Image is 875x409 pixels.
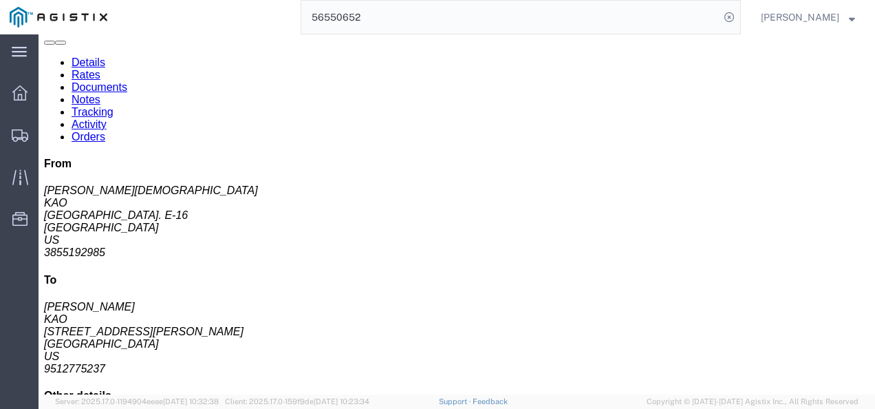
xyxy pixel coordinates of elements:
button: [PERSON_NAME] [760,9,856,25]
span: [DATE] 10:32:38 [163,397,219,406]
span: [DATE] 10:23:34 [314,397,369,406]
img: logo [10,7,107,28]
a: Feedback [473,397,508,406]
iframe: FS Legacy Container [39,34,875,395]
span: Nathan Seeley [761,10,839,25]
span: Client: 2025.17.0-159f9de [225,397,369,406]
span: Copyright © [DATE]-[DATE] Agistix Inc., All Rights Reserved [647,396,858,408]
input: Search for shipment number, reference number [301,1,720,34]
a: Support [439,397,473,406]
span: Server: 2025.17.0-1194904eeae [55,397,219,406]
